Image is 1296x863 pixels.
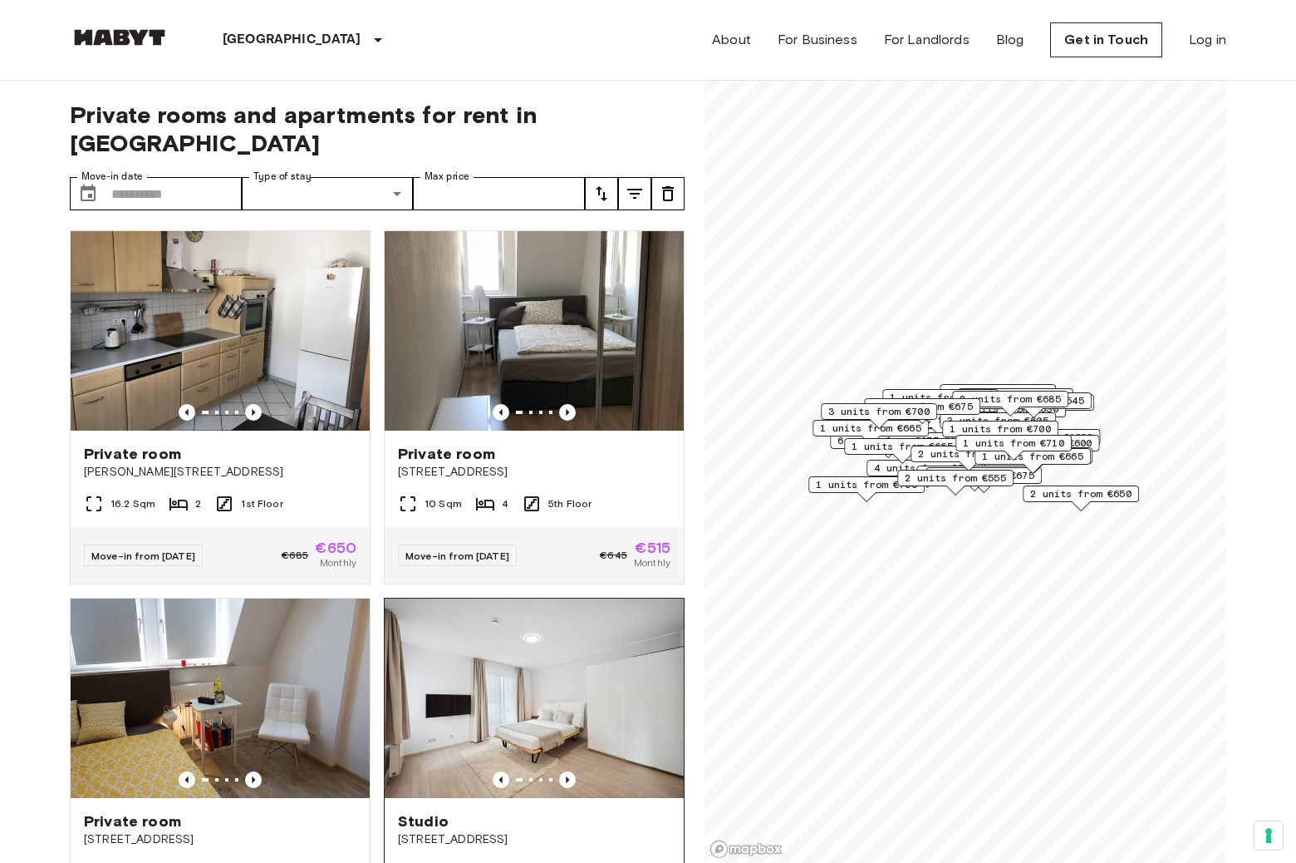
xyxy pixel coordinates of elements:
[918,446,1019,461] span: 2 units from €690
[84,831,356,848] span: [STREET_ADDRESS]
[425,496,462,511] span: 10 Sqm
[982,449,1083,464] span: 1 units from €665
[978,435,1100,461] div: Map marker
[110,496,155,511] span: 16.2 Sqm
[905,471,1006,486] span: 2 units from €555
[933,468,1034,483] span: 2 units from €675
[634,555,670,570] span: Monthly
[996,30,1024,50] a: Blog
[940,384,1056,410] div: Map marker
[385,231,684,431] img: Marketing picture of unit DE-04-029-005-03HF
[979,429,1101,455] div: Map marker
[320,555,356,570] span: Monthly
[974,448,1091,474] div: Map marker
[947,385,1048,400] span: 1 units from €650
[871,399,973,414] span: 1 units from €675
[778,30,857,50] a: For Business
[70,230,371,584] a: Marketing picture of unit DE-04-031-001-01HFPrevious imagePrevious imagePrivate room[PERSON_NAME]...
[493,772,509,788] button: Previous image
[1189,30,1226,50] a: Log in
[548,496,592,511] span: 5th Floor
[493,404,509,421] button: Previous image
[955,435,1072,461] div: Map marker
[852,439,953,454] span: 1 units from €665
[81,170,143,184] label: Move-in date
[241,496,282,511] span: 1st Floor
[1050,22,1162,57] a: Get in Touch
[502,496,508,511] span: 4
[253,170,312,184] label: Type of stay
[950,422,1051,436] span: 1 units from €700
[245,772,262,788] button: Previous image
[179,404,195,421] button: Previous image
[983,393,1084,408] span: 2 units from €545
[223,30,361,50] p: [GEOGRAPHIC_DATA]
[315,540,356,555] span: €650
[91,550,195,562] span: Move-in from [DATE]
[384,230,685,584] a: Marketing picture of unit DE-04-029-005-03HFPrevious imagePrevious imagePrivate room[STREET_ADDRE...
[179,772,195,788] button: Previous image
[1023,486,1139,511] div: Map marker
[398,811,449,831] span: Studio
[70,29,169,46] img: Habyt
[897,470,1014,496] div: Map marker
[84,444,181,464] span: Private room
[618,177,651,210] button: tune
[385,599,684,798] img: Marketing picture of unit DE-04-070-006-01
[866,460,983,486] div: Map marker
[398,464,670,481] span: [STREET_ADDRESS]
[71,599,370,798] img: Marketing picture of unit DE-04-013-001-01HF
[821,403,937,429] div: Map marker
[986,430,1093,445] span: 9 units from €1020
[709,840,783,859] a: Mapbox logo
[864,398,980,424] div: Map marker
[405,550,509,562] span: Move-in from [DATE]
[965,389,1066,404] span: 1 units from €615
[957,388,1073,414] div: Map marker
[84,464,356,481] span: [PERSON_NAME][STREET_ADDRESS]
[816,477,917,492] span: 1 units from €700
[963,436,1064,451] span: 1 units from €710
[985,436,1092,451] span: 12 units from €600
[398,831,670,848] span: [STREET_ADDRESS]
[952,391,1068,417] div: Map marker
[1254,821,1283,850] button: Your consent preferences for tracking technologies
[245,404,262,421] button: Previous image
[960,392,1061,407] span: 2 units from €685
[559,404,576,421] button: Previous image
[84,811,181,831] span: Private room
[71,231,370,431] img: Marketing picture of unit DE-04-031-001-01HF
[585,177,618,210] button: tune
[71,177,105,210] button: Choose date
[70,101,685,157] span: Private rooms and apartments for rent in [GEOGRAPHIC_DATA]
[911,446,1027,471] div: Map marker
[559,772,576,788] button: Previous image
[282,548,309,563] span: €685
[425,170,469,184] label: Max price
[890,390,991,405] span: 1 units from €685
[874,461,975,476] span: 4 units from €600
[398,444,495,464] span: Private room
[1030,486,1132,501] span: 2 units from €650
[808,476,925,502] div: Map marker
[940,412,1056,438] div: Map marker
[712,30,751,50] a: About
[195,496,201,511] span: 2
[882,389,999,415] div: Map marker
[651,177,685,210] button: tune
[600,548,627,563] span: €645
[812,420,929,446] div: Map marker
[942,421,1058,446] div: Map marker
[635,540,670,555] span: €515
[820,421,921,436] span: 1 units from €665
[884,30,970,50] a: For Landlords
[828,404,930,419] span: 3 units from €700
[844,438,960,464] div: Map marker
